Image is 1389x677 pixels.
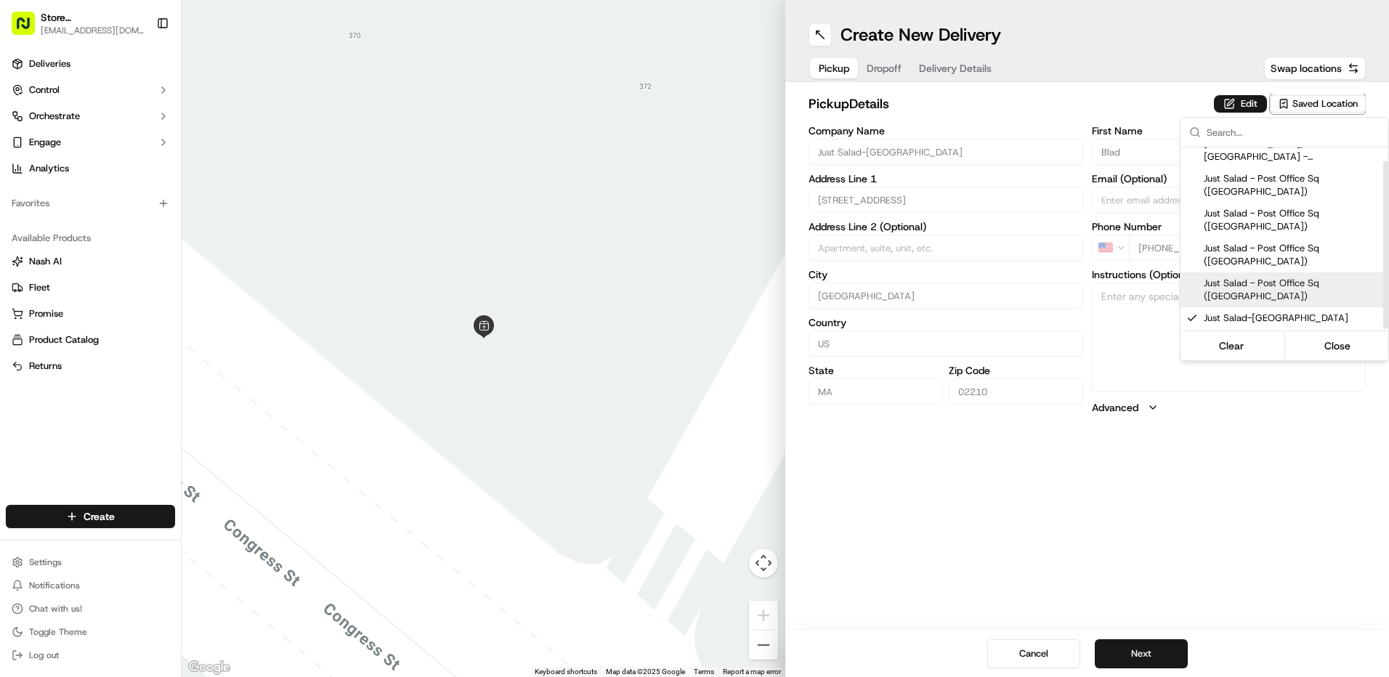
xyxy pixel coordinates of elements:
button: See all [225,186,264,203]
a: Powered byPylon [102,320,176,332]
img: 1736555255976-a54dd68f-1ca7-489b-9aae-adbdc363a1c4 [15,139,41,165]
span: Just Salad - Post Office Sq ([GEOGRAPHIC_DATA]) [1204,277,1382,303]
button: Start new chat [247,143,264,161]
span: Just Salad - Post Office Sq ([GEOGRAPHIC_DATA]) [1204,172,1382,198]
input: Search... [1207,118,1380,147]
div: We're available if you need us! [65,153,200,165]
a: 📗Knowledge Base [9,280,117,306]
span: • [195,225,201,237]
span: [GEOGRAPHIC_DATA], [GEOGRAPHIC_DATA] - [STREET_ADDRESS] ([GEOGRAPHIC_DATA]) [1204,137,1382,163]
div: 📗 [15,287,26,299]
div: Past conversations [15,189,97,200]
span: Just Salad - Post Office Sq ([GEOGRAPHIC_DATA]) [1204,242,1382,268]
span: API Documentation [137,285,233,300]
span: [PERSON_NAME] [PERSON_NAME] [45,225,193,237]
button: Clear [1182,336,1281,356]
img: 1736555255976-a54dd68f-1ca7-489b-9aae-adbdc363a1c4 [29,226,41,238]
img: Joana Marie Avellanoza [15,211,38,235]
span: [DATE] [203,225,233,237]
div: Start new chat [65,139,238,153]
div: 💻 [123,287,134,299]
span: Just Salad-[GEOGRAPHIC_DATA] [1204,312,1382,325]
span: Knowledge Base [29,285,111,300]
a: 💻API Documentation [117,280,239,306]
input: Got a question? Start typing here... [38,94,262,109]
span: Just Salad - Post Office Sq ([GEOGRAPHIC_DATA]) [1204,207,1382,233]
img: Nash [15,15,44,44]
button: Close [1288,336,1388,356]
img: 1727276513143-84d647e1-66c0-4f92-a045-3c9f9f5dfd92 [31,139,57,165]
div: Suggestions [1181,147,1388,360]
p: Welcome 👋 [15,58,264,81]
span: Pylon [145,321,176,332]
